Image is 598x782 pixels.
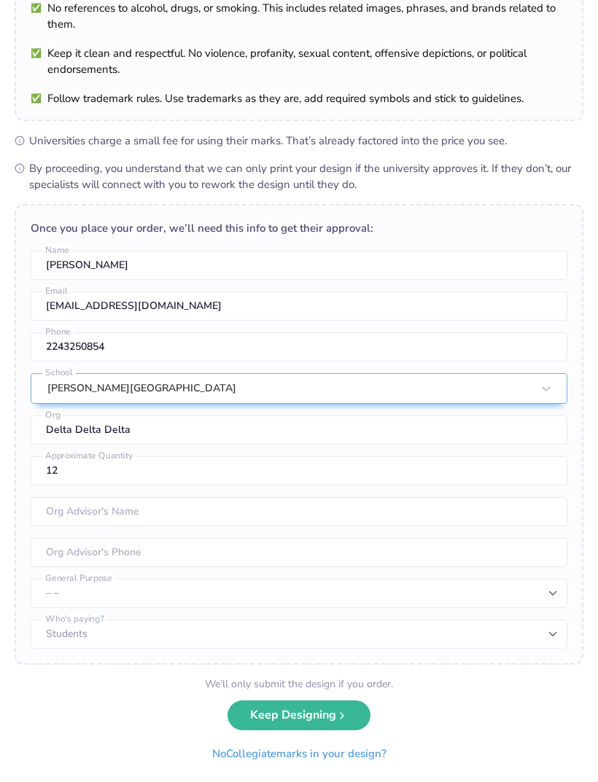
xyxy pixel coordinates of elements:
input: Org Advisor's Name [31,497,567,526]
input: Org Advisor's Phone [31,538,567,567]
div: Once you place your order, we’ll need this info to get their approval: [31,220,567,236]
div: We’ll only submit the design if you order. [205,676,393,692]
input: Approximate Quantity [31,456,567,485]
span: By proceeding, you understand that we can only print your design if the university approves it. I... [29,160,583,192]
input: Phone [31,332,567,361]
li: Keep it clean and respectful. No violence, profanity, sexual content, offensive depictions, or po... [31,45,567,77]
button: Keep Designing [228,700,370,730]
input: Org [31,415,567,445]
input: Name [31,251,567,280]
li: Follow trademark rules. Use trademarks as they are, add required symbols and stick to guidelines. [31,90,567,106]
span: Universities charge a small fee for using their marks. That’s already factored into the price you... [29,133,583,149]
button: NoCollegiatemarks in your design? [200,739,399,769]
input: Email [31,292,567,321]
